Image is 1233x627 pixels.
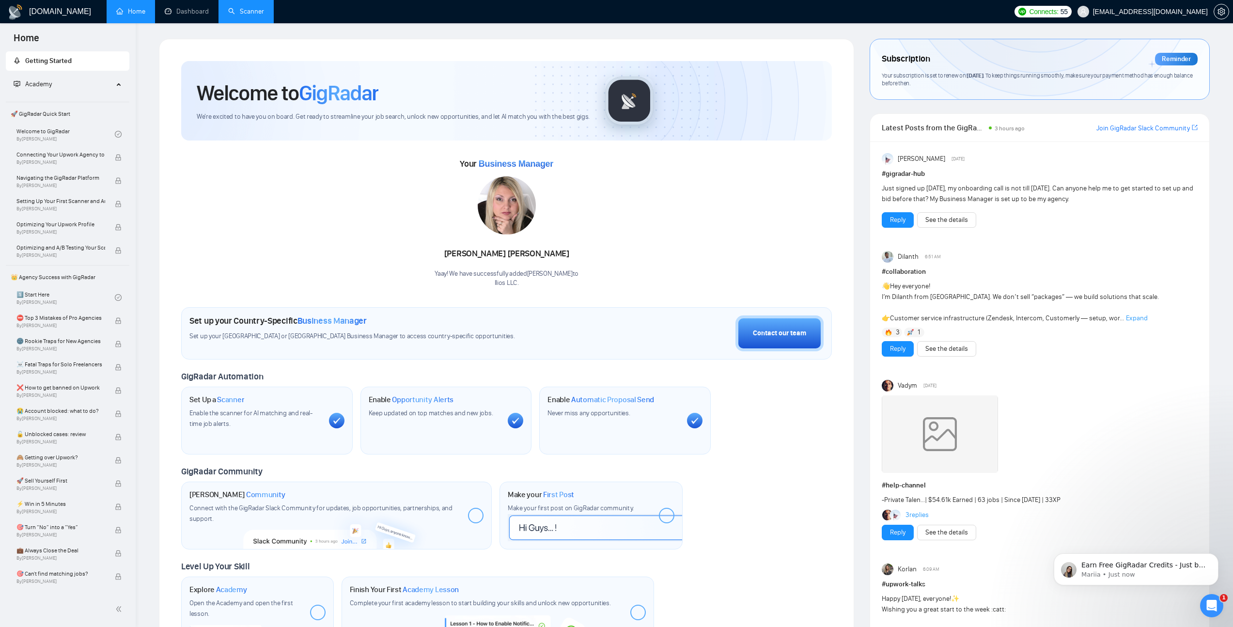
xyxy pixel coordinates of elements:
[882,480,1198,491] h1: # help-channel
[882,282,1159,322] span: Hey everyone! I’m Dilanth from [GEOGRAPHIC_DATA]. We don’t sell “packages” — we build solutions t...
[605,77,654,125] img: gigradar-logo.png
[181,561,250,572] span: Level Up Your Skill
[16,462,105,468] span: By [PERSON_NAME]
[115,527,122,533] span: lock
[1200,594,1223,617] iframe: Intercom live chat
[16,360,105,369] span: ☠️ Fatal Traps for Solo Freelancers
[115,247,122,254] span: lock
[297,315,367,326] span: Business Manager
[882,184,1193,203] span: Just signed up [DATE], my onboarding call is not till [DATE]. Can anyone help me to get started t...
[1039,533,1233,601] iframe: Intercom notifications message
[16,196,105,206] span: Setting Up Your First Scanner and Auto-Bidder
[571,395,654,405] span: Automatic Proposal Send
[882,72,1192,87] span: Your subscription is set to renew on . To keep things running smoothly, make sure your payment me...
[189,585,247,595] h1: Explore
[189,490,285,500] h1: [PERSON_NAME]
[115,387,122,394] span: lock
[882,314,890,322] span: 👉
[189,599,293,618] span: Open the Academy and open the first lesson.
[369,409,493,417] span: Keep updated on top matches and new jobs.
[435,279,578,288] p: Ilios LLC .
[115,154,122,161] span: lock
[435,269,578,288] div: Yaay! We have successfully added [PERSON_NAME] to
[16,476,105,486] span: 🚀 Sell Yourself First
[508,490,574,500] h1: Make your
[115,604,125,614] span: double-left
[882,395,998,473] img: weqQh+iSagEgQAAAABJRU5ErkJggg==
[885,329,892,336] img: 🔥
[115,364,122,371] span: lock
[1029,6,1058,17] span: Connects:
[478,176,536,235] img: 1706119759970-multi-114.jpg
[917,212,976,228] button: See the details
[907,329,914,336] img: 🚀
[350,585,459,595] h1: Finish Your First
[882,122,985,134] span: Latest Posts from the GigRadar Community
[882,579,1198,590] h1: # upwork-talks
[16,159,105,165] span: By [PERSON_NAME]
[16,243,105,252] span: Optimizing and A/B Testing Your Scanner for Better Results
[1220,594,1228,602] span: 1
[181,466,263,477] span: GigRadar Community
[16,555,105,561] span: By [PERSON_NAME]
[16,346,105,352] span: By [PERSON_NAME]
[16,173,105,183] span: Navigating the GigRadar Platform
[16,336,105,346] span: 🌚 Rookie Traps for New Agencies
[16,229,105,235] span: By [PERSON_NAME]
[115,201,122,207] span: lock
[16,499,105,509] span: ⚡ Win in 5 Minutes
[890,344,905,354] a: Reply
[115,294,122,301] span: check-circle
[918,328,920,337] span: 1
[16,546,105,555] span: 💼 Always Close the Deal
[115,550,122,557] span: lock
[14,80,52,88] span: Academy
[16,416,105,422] span: By [PERSON_NAME]
[917,341,976,357] button: See the details
[479,159,553,169] span: Business Manager
[16,439,105,445] span: By [PERSON_NAME]
[165,7,209,16] a: dashboardDashboard
[7,104,128,124] span: 🚀 GigRadar Quick Start
[14,57,20,64] span: rocket
[16,369,105,375] span: By [PERSON_NAME]
[16,453,105,462] span: 🙈 Getting over Upwork?
[16,429,105,439] span: 🔓 Unblocked cases: review
[882,496,1061,504] span: - | $54.61k Earned | 63 jobs | Since [DATE] | 33XP
[116,7,145,16] a: homeHome
[246,490,285,500] span: Community
[115,317,122,324] span: lock
[898,154,945,164] span: [PERSON_NAME]
[350,599,611,607] span: Complete your first academy lesson to start building your skills and unlock new opportunities.
[882,266,1198,277] h1: # collaboration
[896,328,900,337] span: 3
[547,409,630,417] span: Never miss any opportunities.
[244,504,429,549] img: slackcommunity-bg.png
[115,177,122,184] span: lock
[1155,53,1198,65] div: Reminder
[16,486,105,491] span: By [PERSON_NAME]
[923,381,936,390] span: [DATE]
[898,380,917,391] span: Vadym
[16,532,105,538] span: By [PERSON_NAME]
[923,565,939,574] span: 6:09 AM
[16,313,105,323] span: ⛔ Top 3 Mistakes of Pro Agencies
[882,153,893,165] img: Anisuzzaman Khan
[115,457,122,464] span: lock
[890,215,905,225] a: Reply
[181,371,263,382] span: GigRadar Automation
[882,564,893,575] img: Korlan
[369,395,454,405] h1: Enable
[16,206,105,212] span: By [PERSON_NAME]
[16,392,105,398] span: By [PERSON_NAME]
[16,183,105,188] span: By [PERSON_NAME]
[882,251,893,263] img: Dilanth
[189,409,312,428] span: Enable the scanner for AI matching and real-time job alerts.
[882,169,1198,179] h1: # gigradar-hub
[16,509,105,515] span: By [PERSON_NAME]
[16,323,105,329] span: By [PERSON_NAME]
[16,383,105,392] span: ❌ How to get banned on Upwork
[115,434,122,440] span: lock
[995,125,1025,132] span: 3 hours ago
